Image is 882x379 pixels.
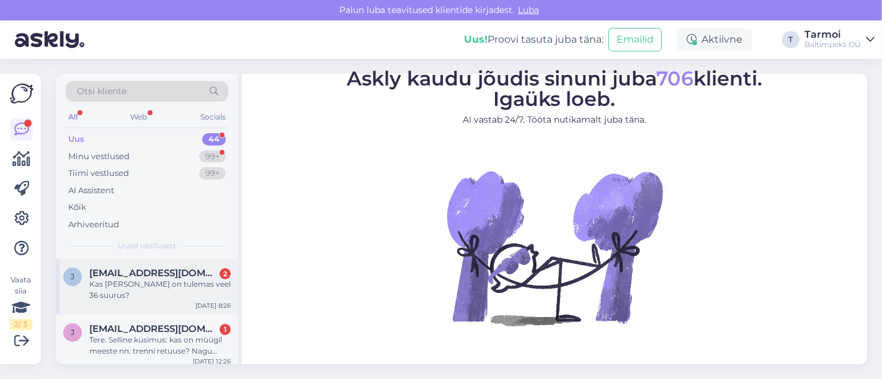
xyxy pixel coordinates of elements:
[10,274,32,330] div: Vaata siia
[89,279,231,301] div: Kas [PERSON_NAME] on tulemas veel 36 suurus?
[89,334,231,357] div: Tere. Selline küsimus: kas on müügil meeste nn. trenni retuuse? Nagu liibukad, et ilusti ümber ja...
[608,28,662,51] button: Emailid
[199,167,226,180] div: 99+
[195,301,231,310] div: [DATE] 8:26
[71,328,74,337] span: j
[220,324,231,335] div: 1
[804,30,875,50] a: TarmoiBaltimpeks OÜ
[782,31,800,48] div: T
[71,272,74,281] span: j
[68,133,84,146] div: Uus
[68,185,114,197] div: AI Assistent
[514,4,543,15] span: Luba
[89,323,218,334] span: juulika.laanaru@mail.ee
[656,66,693,90] span: 706
[10,319,32,330] div: 2 / 3
[193,357,231,366] div: [DATE] 12:26
[677,28,752,51] div: Aktiivne
[68,219,119,231] div: Arhiveeritud
[464,33,488,45] b: Uus!
[128,109,150,125] div: Web
[68,201,86,214] div: Kõik
[220,268,231,279] div: 2
[66,109,80,125] div: All
[464,32,604,47] div: Proovi tasuta juba täna:
[89,268,218,279] span: janamottus@gmail.com
[347,66,762,111] span: Askly kaudu jõudis sinuni juba klienti. Igaüks loeb.
[198,109,228,125] div: Socials
[118,240,176,251] span: Uued vestlused
[443,136,666,359] img: No Chat active
[347,113,762,126] p: AI vastab 24/7. Tööta nutikamalt juba täna.
[804,30,861,40] div: Tarmoi
[10,84,33,103] img: Askly Logo
[68,167,129,180] div: Tiimi vestlused
[77,85,127,98] span: Otsi kliente
[199,150,226,163] div: 99+
[202,133,226,146] div: 44
[68,150,130,163] div: Minu vestlused
[804,40,861,50] div: Baltimpeks OÜ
